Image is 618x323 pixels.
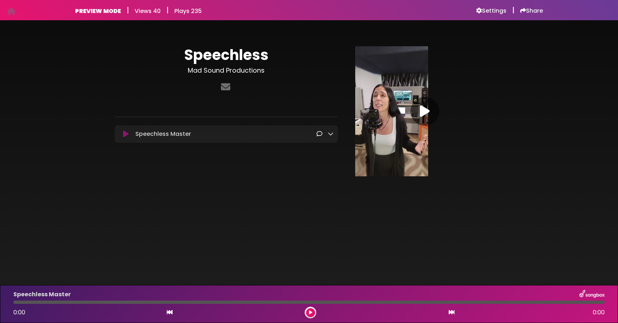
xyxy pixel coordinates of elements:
h1: Speechless [115,46,338,64]
p: Speechless Master [135,130,191,138]
h6: Views 40 [135,8,161,14]
h5: | [127,6,129,14]
a: Share [520,7,543,14]
img: Video Thumbnail [355,46,428,176]
h3: Mad Sound Productions [115,66,338,74]
h5: | [512,6,514,14]
h5: | [166,6,169,14]
h6: Plays 235 [174,8,202,14]
h6: PREVIEW MODE [75,8,121,14]
a: Settings [476,7,506,14]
